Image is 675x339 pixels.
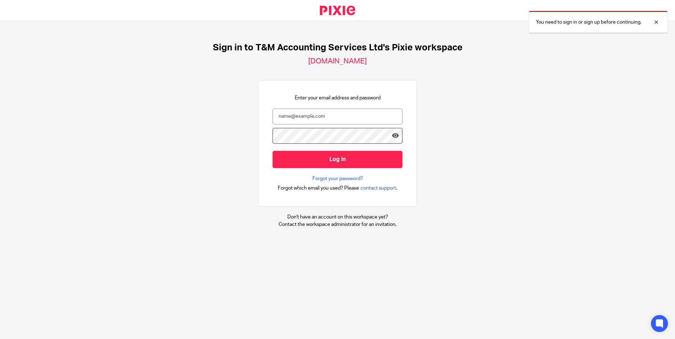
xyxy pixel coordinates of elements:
[536,19,641,26] p: You need to sign in or sign up before continuing.
[279,221,396,228] p: Contact the workspace administrator for an invitation.
[213,42,462,53] h1: Sign in to T&M Accounting Services Ltd's Pixie workspace
[312,175,363,182] a: Forgot your password?
[295,94,381,101] p: Enter your email address and password
[308,57,367,66] h2: [DOMAIN_NAME]
[273,109,402,124] input: name@example.com
[278,184,398,192] div: .
[279,214,396,221] p: Don't have an account on this workspace yet?
[360,185,396,192] span: contact support
[278,185,359,192] span: Forgot which email you used? Please
[273,151,402,168] input: Log in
